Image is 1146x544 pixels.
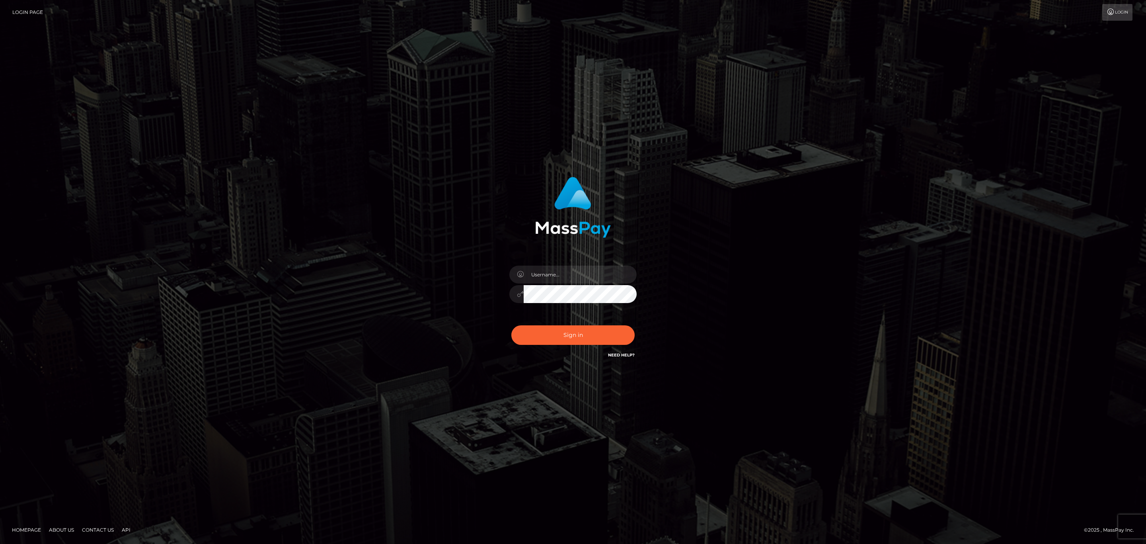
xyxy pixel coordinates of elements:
[524,266,637,284] input: Username...
[119,524,134,536] a: API
[1084,526,1140,534] div: © 2025 , MassPay Inc.
[9,524,44,536] a: Homepage
[1102,4,1132,21] a: Login
[79,524,117,536] a: Contact Us
[535,177,611,238] img: MassPay Login
[46,524,77,536] a: About Us
[511,325,635,345] button: Sign in
[12,4,43,21] a: Login Page
[608,352,635,358] a: Need Help?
